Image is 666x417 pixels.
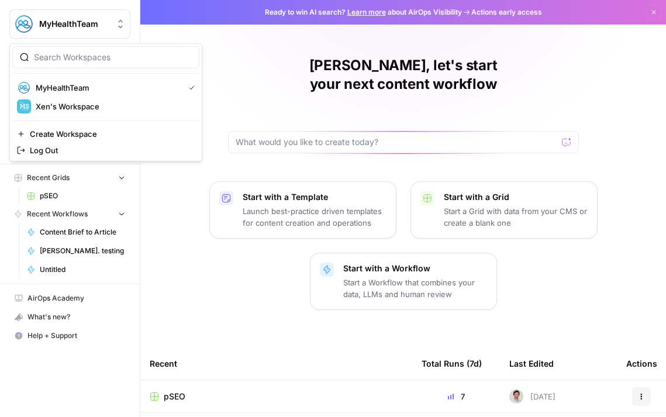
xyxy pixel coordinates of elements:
[40,264,125,275] span: Untitled
[243,191,387,203] p: Start with a Template
[27,173,70,183] span: Recent Grids
[30,128,190,140] span: Create Workspace
[22,223,130,242] a: Content Brief to Article
[509,347,554,380] div: Last Edited
[34,51,192,63] input: Search Workspaces
[626,347,657,380] div: Actions
[12,126,199,142] a: Create Workspace
[39,18,110,30] span: MyHealthTeam
[22,260,130,279] a: Untitled
[347,8,386,16] a: Learn more
[236,136,557,148] input: What would you like to create today?
[17,99,31,113] img: Xen's Workspace Logo
[509,390,523,404] img: tdmuw9wfe40fkwq84phcceuazoww
[444,191,588,203] p: Start with a Grid
[343,263,487,274] p: Start with a Workflow
[9,308,130,326] button: What's new?
[509,390,555,404] div: [DATE]
[13,13,34,35] img: MyHealthTeam Logo
[10,308,130,326] div: What's new?
[40,246,125,256] span: [PERSON_NAME]. testing
[22,242,130,260] a: [PERSON_NAME]. testing
[243,205,387,229] p: Launch best-practice driven templates for content creation and operations
[17,81,31,95] img: MyHealthTeam Logo
[410,181,598,239] button: Start with a GridStart a Grid with data from your CMS or create a blank one
[27,330,125,341] span: Help + Support
[9,169,130,187] button: Recent Grids
[36,101,190,112] span: Xen's Workspace
[9,9,130,39] button: Workspace: MyHealthTeam
[422,347,482,380] div: Total Runs (7d)
[444,205,588,229] p: Start a Grid with data from your CMS or create a blank one
[164,391,185,402] span: pSEO
[228,56,579,94] h1: [PERSON_NAME], let's start your next content workflow
[30,144,190,156] span: Log Out
[36,82,180,94] span: MyHealthTeam
[27,293,125,304] span: AirOps Academy
[343,277,487,300] p: Start a Workflow that combines your data, LLMs and human review
[9,326,130,345] button: Help + Support
[150,391,403,402] a: pSEO
[22,187,130,205] a: pSEO
[27,209,88,219] span: Recent Workflows
[12,142,199,158] a: Log Out
[40,227,125,237] span: Content Brief to Article
[9,205,130,223] button: Recent Workflows
[209,181,396,239] button: Start with a TemplateLaunch best-practice driven templates for content creation and operations
[150,347,403,380] div: Recent
[310,253,497,310] button: Start with a WorkflowStart a Workflow that combines your data, LLMs and human review
[422,391,491,402] div: 7
[471,7,542,18] span: Actions early access
[9,289,130,308] a: AirOps Academy
[265,7,462,18] span: Ready to win AI search? about AirOps Visibility
[9,43,202,161] div: Workspace: MyHealthTeam
[40,191,125,201] span: pSEO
